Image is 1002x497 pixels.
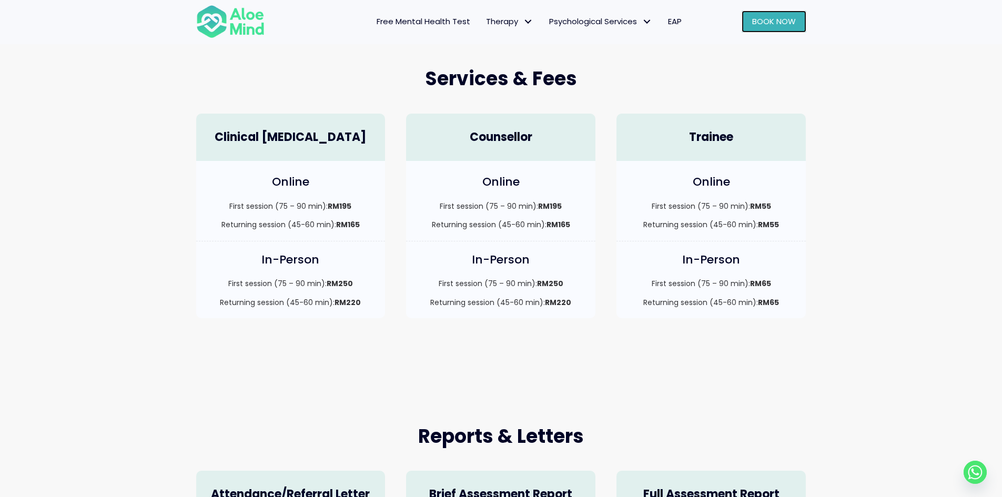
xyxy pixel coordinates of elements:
span: Psychological Services [549,16,652,27]
strong: RM165 [336,219,360,230]
strong: RM220 [335,297,361,308]
h4: In-Person [627,252,795,268]
a: TherapyTherapy: submenu [478,11,541,33]
p: First session (75 – 90 min): [627,201,795,211]
nav: Menu [278,11,690,33]
p: First session (75 – 90 min): [207,278,375,289]
strong: RM55 [758,219,779,230]
strong: RM195 [328,201,351,211]
strong: RM165 [546,219,570,230]
strong: RM220 [545,297,571,308]
p: Returning session (45-60 min): [207,219,375,230]
p: First session (75 – 90 min): [417,278,585,289]
span: EAP [668,16,682,27]
p: Returning session (45-60 min): [627,297,795,308]
img: Aloe mind Logo [196,4,265,39]
h4: In-Person [417,252,585,268]
strong: RM65 [750,278,771,289]
h4: Counsellor [417,129,585,146]
strong: RM195 [538,201,562,211]
h4: Clinical [MEDICAL_DATA] [207,129,375,146]
p: First session (75 – 90 min): [627,278,795,289]
span: Therapy: submenu [521,14,536,29]
strong: RM55 [750,201,771,211]
p: First session (75 – 90 min): [417,201,585,211]
a: EAP [660,11,690,33]
p: Returning session (45-60 min): [627,219,795,230]
strong: RM250 [327,278,353,289]
span: Psychological Services: submenu [640,14,655,29]
strong: RM250 [537,278,563,289]
a: Psychological ServicesPsychological Services: submenu [541,11,660,33]
h4: Online [627,174,795,190]
p: Returning session (45-60 min): [207,297,375,308]
a: Book Now [742,11,806,33]
a: Free Mental Health Test [369,11,478,33]
h4: Trainee [627,129,795,146]
strong: RM65 [758,297,779,308]
span: Services & Fees [425,65,577,92]
p: First session (75 – 90 min): [207,201,375,211]
h4: Online [417,174,585,190]
span: Book Now [752,16,796,27]
span: Free Mental Health Test [377,16,470,27]
a: Whatsapp [964,461,987,484]
p: Returning session (45-60 min): [417,297,585,308]
span: Reports & Letters [418,423,584,450]
p: Returning session (45-60 min): [417,219,585,230]
h4: In-Person [207,252,375,268]
span: Therapy [486,16,533,27]
h4: Online [207,174,375,190]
